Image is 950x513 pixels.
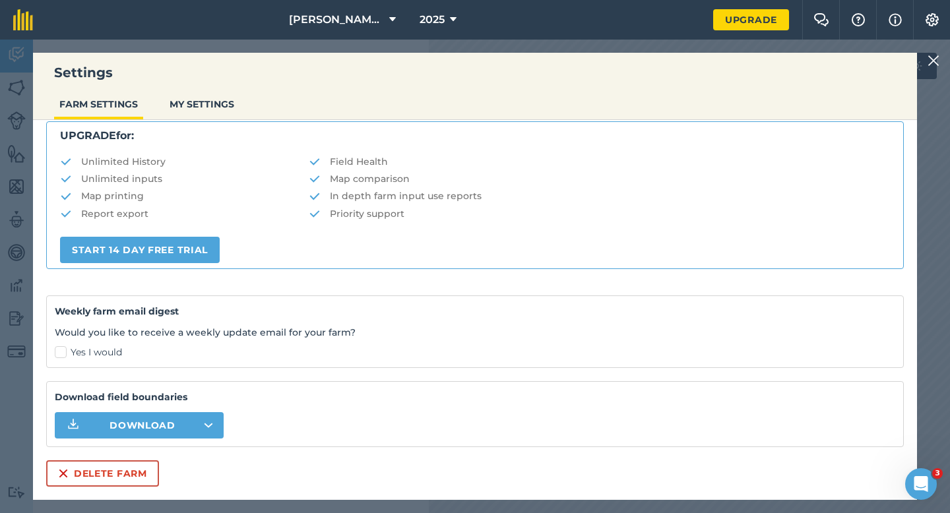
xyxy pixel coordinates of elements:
strong: Download field boundaries [55,390,895,404]
button: Download [55,412,224,438]
strong: UPGRADE [60,129,116,142]
li: In depth farm input use reports [309,189,890,203]
h3: Settings [33,63,917,82]
img: svg+xml;base64,PHN2ZyB4bWxucz0iaHR0cDovL3d3dy53My5vcmcvMjAwMC9zdmciIHdpZHRoPSIxNiIgaGVpZ2h0PSIyNC... [58,466,69,481]
img: svg+xml;base64,PHN2ZyB4bWxucz0iaHR0cDovL3d3dy53My5vcmcvMjAwMC9zdmciIHdpZHRoPSIyMiIgaGVpZ2h0PSIzMC... [928,53,939,69]
button: FARM SETTINGS [54,92,143,117]
img: fieldmargin Logo [13,9,33,30]
li: Unlimited History [60,154,309,169]
li: Priority support [309,206,890,221]
p: for: [60,127,890,144]
img: A question mark icon [850,13,866,26]
label: Yes I would [55,346,895,359]
span: Download [110,419,175,432]
img: svg+xml;base64,PHN2ZyB4bWxucz0iaHR0cDovL3d3dy53My5vcmcvMjAwMC9zdmciIHdpZHRoPSIxNyIgaGVpZ2h0PSIxNy... [889,12,902,28]
span: 3 [932,468,943,479]
h4: Weekly farm email digest [55,304,895,318]
img: Two speech bubbles overlapping with the left bubble in the forefront [813,13,829,26]
a: START 14 DAY FREE TRIAL [60,237,220,263]
a: Upgrade [713,9,789,30]
span: 2025 [420,12,445,28]
li: Map comparison [309,171,890,186]
button: Delete farm [46,460,159,487]
li: Field Health [309,154,890,169]
span: [PERSON_NAME] & Sons [289,12,384,28]
li: Report export [60,206,309,221]
img: A cog icon [924,13,940,26]
li: Unlimited inputs [60,171,309,186]
button: MY SETTINGS [164,92,239,117]
iframe: Intercom live chat [905,468,937,500]
p: Would you like to receive a weekly update email for your farm? [55,325,895,340]
li: Map printing [60,189,309,203]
